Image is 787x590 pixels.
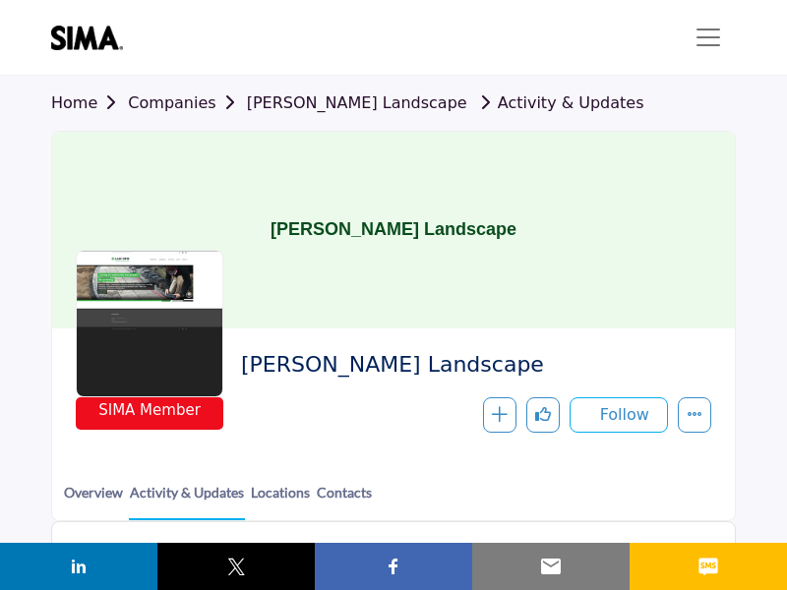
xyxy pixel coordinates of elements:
[67,555,91,578] img: linkedin sharing button
[224,555,248,578] img: twitter sharing button
[63,482,124,518] a: Overview
[129,482,245,520] a: Activity & Updates
[247,93,467,112] a: [PERSON_NAME] Landscape
[539,555,563,578] img: email sharing button
[696,555,720,578] img: sms sharing button
[51,26,133,50] img: site Logo
[128,93,246,112] a: Companies
[51,93,128,112] a: Home
[316,482,373,518] a: Contacts
[570,397,668,433] button: Follow
[681,18,736,57] button: Toggle navigation
[98,399,201,422] span: SIMA Member
[250,482,311,518] a: Locations
[678,397,711,433] button: More details
[241,352,701,378] h2: [PERSON_NAME] Landscape
[271,132,516,328] h1: [PERSON_NAME] Landscape
[382,555,405,578] img: facebook sharing button
[526,397,560,433] button: Like
[472,93,644,112] a: Activity & Updates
